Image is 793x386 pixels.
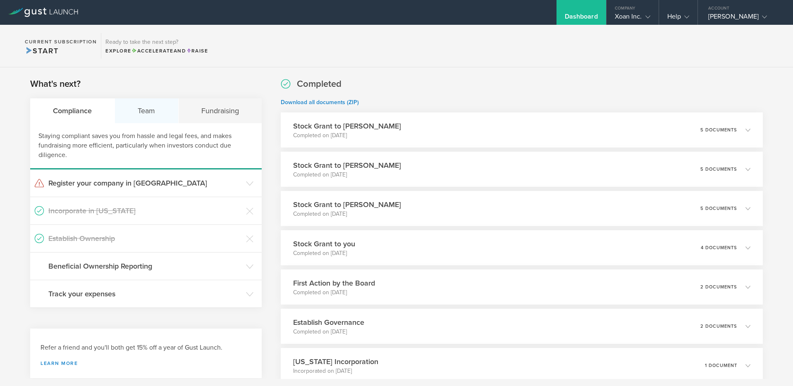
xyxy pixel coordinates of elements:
[667,12,689,25] div: Help
[297,78,342,90] h2: Completed
[293,199,401,210] h3: Stock Grant to [PERSON_NAME]
[708,12,779,25] div: [PERSON_NAME]
[281,99,359,106] a: Download all documents (ZIP)
[25,46,58,55] span: Start
[186,48,208,54] span: Raise
[293,249,355,257] p: Completed on [DATE]
[48,178,242,188] h3: Register your company in [GEOGRAPHIC_DATA]
[615,12,650,25] div: Xoan Inc.
[293,328,364,336] p: Completed on [DATE]
[293,317,364,328] h3: Establish Governance
[293,121,401,131] h3: Stock Grant to [PERSON_NAME]
[48,233,242,244] h3: Establish Ownership
[25,39,97,44] h2: Current Subscription
[293,367,378,375] p: Incorporated on [DATE]
[41,343,251,353] h3: Refer a friend and you'll both get 15% off a year of Gust Launch.
[293,278,375,288] h3: First Action by the Board
[700,285,737,289] p: 2 documents
[752,346,793,386] iframe: Chat Widget
[565,12,598,25] div: Dashboard
[293,160,401,171] h3: Stock Grant to [PERSON_NAME]
[293,210,401,218] p: Completed on [DATE]
[179,98,262,123] div: Fundraising
[700,324,737,329] p: 2 documents
[105,39,208,45] h3: Ready to take the next step?
[700,206,737,211] p: 5 documents
[48,261,242,272] h3: Beneficial Ownership Reporting
[131,48,186,54] span: and
[101,33,212,59] div: Ready to take the next step?ExploreAccelerateandRaise
[293,356,378,367] h3: [US_STATE] Incorporation
[30,123,262,169] div: Staying compliant saves you from hassle and legal fees, and makes fundraising more efficient, par...
[105,47,208,55] div: Explore
[293,131,401,140] p: Completed on [DATE]
[115,98,178,123] div: Team
[293,288,375,297] p: Completed on [DATE]
[700,128,737,132] p: 5 documents
[30,98,115,123] div: Compliance
[30,78,81,90] h2: What's next?
[48,205,242,216] h3: Incorporate in [US_STATE]
[131,48,174,54] span: Accelerate
[701,245,737,250] p: 4 documents
[293,171,401,179] p: Completed on [DATE]
[700,167,737,172] p: 5 documents
[293,238,355,249] h3: Stock Grant to you
[48,288,242,299] h3: Track your expenses
[41,361,251,366] a: Learn more
[705,363,737,368] p: 1 document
